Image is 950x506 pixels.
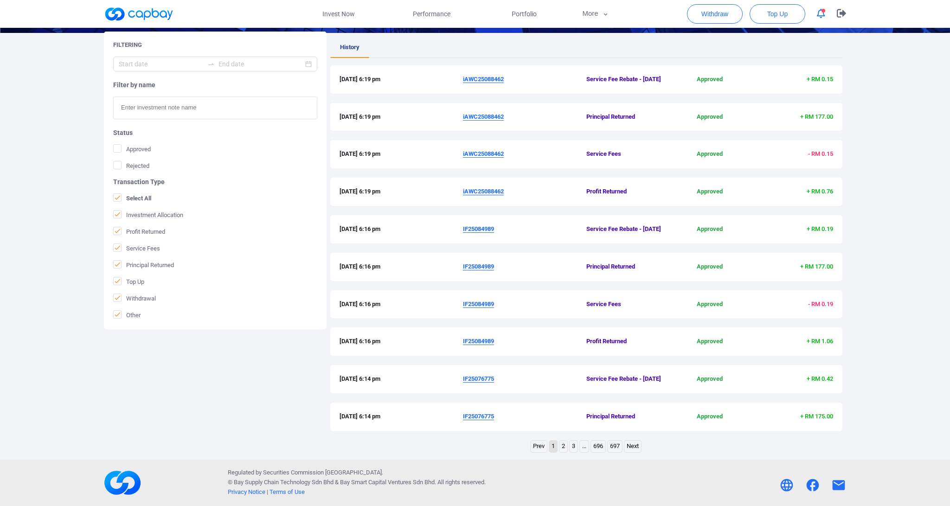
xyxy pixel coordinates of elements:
[463,338,494,345] u: IF25084989
[807,188,833,195] span: + RM 0.76
[340,44,359,51] span: History
[340,262,463,272] span: [DATE] 6:16 pm
[668,337,751,346] span: Approved
[463,301,494,307] u: IF25084989
[119,59,204,69] input: Start date
[586,412,668,422] span: Principal Returned
[463,150,504,157] u: iAWC25088462
[463,113,504,120] u: iAWC25088462
[113,277,144,286] span: Top Up
[340,412,463,422] span: [DATE] 6:14 pm
[531,441,547,452] a: Previous page
[463,225,494,232] u: IF25084989
[586,112,668,122] span: Principal Returned
[591,441,605,452] a: Page 696
[668,75,751,84] span: Approved
[228,488,265,495] a: Privacy Notice
[549,441,557,452] a: Page 1 is your current page
[570,441,578,452] a: Page 3
[113,81,317,89] h5: Filter by name
[668,224,751,234] span: Approved
[800,413,833,420] span: + RM 175.00
[580,441,589,452] a: ...
[808,301,833,307] span: - RM 0.19
[340,374,463,384] span: [DATE] 6:14 pm
[668,412,751,422] span: Approved
[113,294,156,303] span: Withdrawal
[340,187,463,197] span: [DATE] 6:19 pm
[340,149,463,159] span: [DATE] 6:19 pm
[113,260,174,269] span: Principal Returned
[340,300,463,309] span: [DATE] 6:16 pm
[807,375,833,382] span: + RM 0.42
[113,193,151,203] span: Select All
[113,310,141,320] span: Other
[750,4,805,24] button: Top Up
[800,113,833,120] span: + RM 177.00
[340,337,463,346] span: [DATE] 6:16 pm
[668,262,751,272] span: Approved
[340,224,463,234] span: [DATE] 6:16 pm
[104,464,141,501] img: footerLogo
[807,338,833,345] span: + RM 1.06
[207,60,215,68] span: swap-right
[586,300,668,309] span: Service Fees
[113,243,160,253] span: Service Fees
[463,263,494,270] u: IF25084989
[113,144,151,154] span: Approved
[586,149,668,159] span: Service Fees
[113,41,142,49] h5: Filtering
[413,9,450,19] span: Performance
[463,375,494,382] u: IF25076775
[800,263,833,270] span: + RM 177.00
[340,112,463,122] span: [DATE] 6:19 pm
[608,441,622,452] a: Page 697
[113,161,149,170] span: Rejected
[228,468,486,497] p: Regulated by Securities Commission [GEOGRAPHIC_DATA]. © Bay Supply Chain Technology Sdn Bhd & . A...
[586,187,668,197] span: Profit Returned
[687,4,743,24] button: Withdraw
[586,224,668,234] span: Service Fee Rebate - [DATE]
[113,227,165,236] span: Profit Returned
[767,9,788,19] span: Top Up
[113,128,317,137] h5: Status
[586,75,668,84] span: Service Fee Rebate - [DATE]
[113,178,317,186] h5: Transaction Type
[586,262,668,272] span: Principal Returned
[586,374,668,384] span: Service Fee Rebate - [DATE]
[463,413,494,420] u: IF25076775
[668,149,751,159] span: Approved
[218,59,303,69] input: End date
[340,75,463,84] span: [DATE] 6:19 pm
[559,441,567,452] a: Page 2
[807,76,833,83] span: + RM 0.15
[463,76,504,83] u: iAWC25088462
[586,337,668,346] span: Profit Returned
[624,441,641,452] a: Next page
[668,300,751,309] span: Approved
[270,488,305,495] a: Terms of Use
[113,210,183,219] span: Investment Allocation
[512,9,537,19] span: Portfolio
[463,188,504,195] u: iAWC25088462
[668,374,751,384] span: Approved
[113,96,317,119] input: Enter investment note name
[340,479,435,486] span: Bay Smart Capital Ventures Sdn Bhd
[808,150,833,157] span: - RM 0.15
[668,187,751,197] span: Approved
[207,60,215,68] span: to
[668,112,751,122] span: Approved
[807,225,833,232] span: + RM 0.19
